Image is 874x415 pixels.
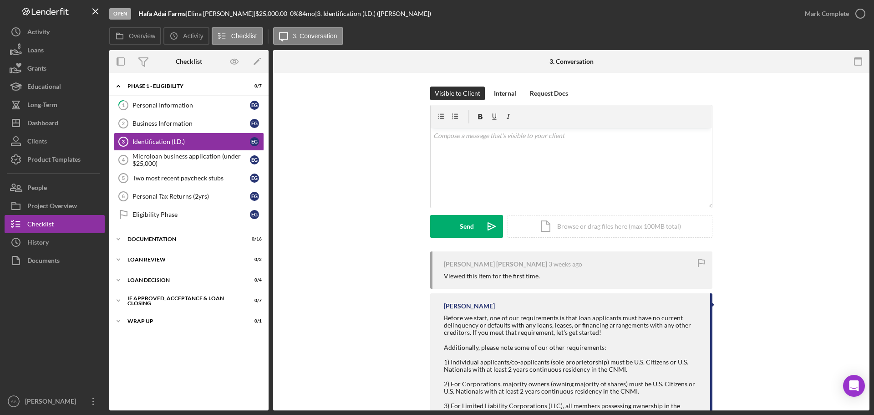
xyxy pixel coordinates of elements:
div: [PERSON_NAME] [PERSON_NAME] [444,261,547,268]
div: Educational [27,77,61,98]
div: Identification (I.D.) [132,138,250,145]
div: | 3. Identification (I.D.) ([PERSON_NAME]) [315,10,431,17]
button: Activity [5,23,105,41]
div: 0 / 1 [245,318,262,324]
div: 0 / 7 [245,83,262,89]
label: Checklist [231,32,257,40]
button: Internal [489,87,521,100]
div: Product Templates [27,150,81,171]
div: Wrap up [127,318,239,324]
a: Clients [5,132,105,150]
div: Checklist [27,215,54,236]
div: Elina [PERSON_NAME] | [188,10,255,17]
div: Personal Tax Returns (2yrs) [132,193,250,200]
div: Request Docs [530,87,568,100]
button: Request Docs [525,87,573,100]
a: 6Personal Tax Returns (2yrs)EG [114,187,264,205]
div: Visible to Client [435,87,480,100]
div: Two most recent paycheck stubs [132,174,250,182]
div: [PERSON_NAME] [23,392,82,413]
button: Checklist [5,215,105,233]
div: Documents [27,251,60,272]
button: Long-Term [5,96,105,114]
label: 3. Conversation [293,32,337,40]
div: Eligibility Phase [132,211,250,218]
button: Dashboard [5,114,105,132]
div: Activity [27,23,50,43]
div: Loans [27,41,44,61]
div: If approved, acceptance & loan closing [127,296,239,306]
button: Product Templates [5,150,105,169]
div: Business Information [132,120,250,127]
div: E G [250,174,259,183]
a: 1Personal InformationEG [114,96,264,114]
div: | [138,10,188,17]
button: Educational [5,77,105,96]
div: Viewed this item for the first time. [444,272,540,280]
button: Documents [5,251,105,270]
div: Dashboard [27,114,58,134]
button: Overview [109,27,161,45]
button: History [5,233,105,251]
div: [PERSON_NAME] [444,302,495,310]
label: Activity [183,32,203,40]
button: Activity [163,27,209,45]
div: 84 mo [299,10,315,17]
div: History [27,233,49,254]
div: E G [250,155,259,164]
b: Hafa Adai Farms [138,10,186,17]
button: Mark Complete [796,5,869,23]
a: 2Business InformationEG [114,114,264,133]
div: 0 / 16 [245,236,262,242]
div: Microloan business application (under $25,000) [132,153,250,167]
a: 5Two most recent paycheck stubsEG [114,169,264,187]
button: Visible to Client [430,87,485,100]
div: Mark Complete [805,5,849,23]
a: 4Microloan business application (under $25,000)EG [114,151,264,169]
div: Grants [27,59,46,80]
div: 0 / 4 [245,277,262,283]
div: Documentation [127,236,239,242]
div: E G [250,192,259,201]
button: 3. Conversation [273,27,343,45]
label: Overview [129,32,155,40]
div: Checklist [176,58,202,65]
tspan: 2 [122,121,125,126]
button: People [5,179,105,197]
div: Loan decision [127,277,239,283]
a: 3Identification (I.D.)EG [114,133,264,151]
button: Checklist [212,27,263,45]
div: Clients [27,132,47,153]
button: Grants [5,59,105,77]
div: 0 / 7 [245,298,262,303]
div: E G [250,210,259,219]
div: $25,000.00 [255,10,290,17]
div: Project Overview [27,197,77,217]
button: AA[PERSON_NAME] [5,392,105,410]
div: Open [109,8,131,20]
div: E G [250,119,259,128]
div: Open Intercom Messenger [843,375,865,397]
a: Eligibility PhaseEG [114,205,264,224]
tspan: 3 [122,139,125,144]
button: Project Overview [5,197,105,215]
button: Loans [5,41,105,59]
div: 3. Conversation [549,58,594,65]
div: Loan Review [127,257,239,262]
tspan: 4 [122,157,125,163]
tspan: 1 [122,102,125,108]
div: E G [250,101,259,110]
div: 0 / 2 [245,257,262,262]
div: Phase 1 - Eligibility [127,83,239,89]
div: E G [250,137,259,146]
